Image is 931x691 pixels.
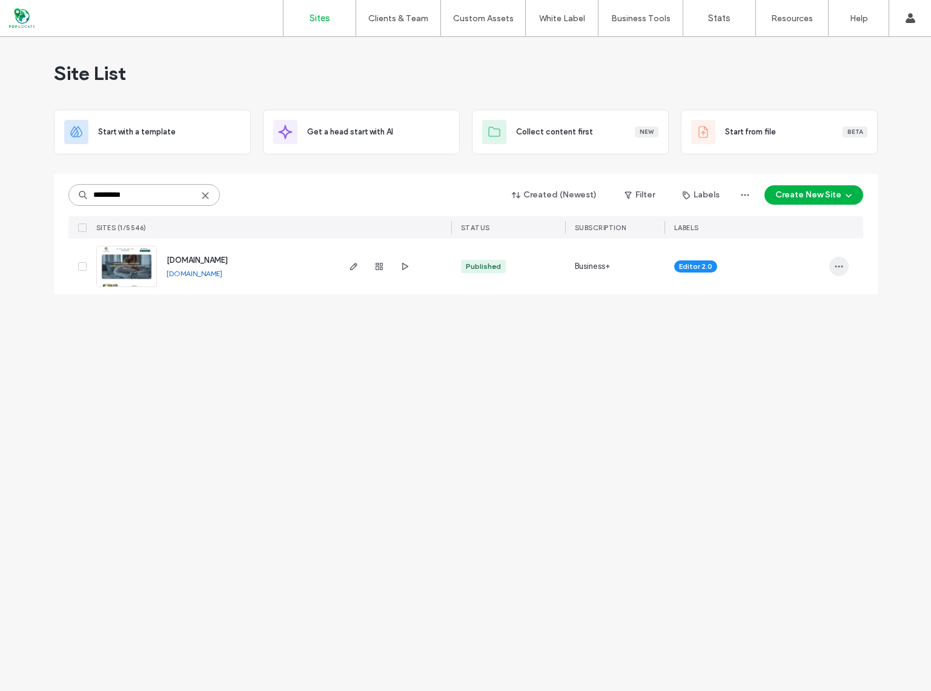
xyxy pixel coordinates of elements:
[764,185,863,205] button: Create New Site
[307,126,393,138] span: Get a head start with AI
[54,61,126,85] span: Site List
[635,127,658,137] div: New
[98,126,176,138] span: Start with a template
[310,13,330,24] label: Sites
[843,127,867,137] div: Beta
[96,223,147,232] span: SITES (1/5546)
[453,13,514,24] label: Custom Assets
[725,126,776,138] span: Start from file
[708,13,731,24] label: Stats
[502,185,608,205] button: Created (Newest)
[466,261,501,272] div: Published
[672,185,731,205] button: Labels
[674,223,699,232] span: LABELS
[54,110,251,154] div: Start with a template
[263,110,460,154] div: Get a head start with AI
[612,185,667,205] button: Filter
[575,260,611,273] span: Business+
[575,223,626,232] span: SUBSCRIPTION
[167,256,228,265] a: [DOMAIN_NAME]
[461,223,490,232] span: STATUS
[472,110,669,154] div: Collect content firstNew
[850,13,868,24] label: Help
[771,13,813,24] label: Resources
[516,126,593,138] span: Collect content first
[679,261,712,272] span: Editor 2.0
[539,13,585,24] label: White Label
[28,8,53,19] span: Help
[611,13,671,24] label: Business Tools
[681,110,878,154] div: Start from fileBeta
[167,269,222,278] a: [DOMAIN_NAME]
[368,13,428,24] label: Clients & Team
